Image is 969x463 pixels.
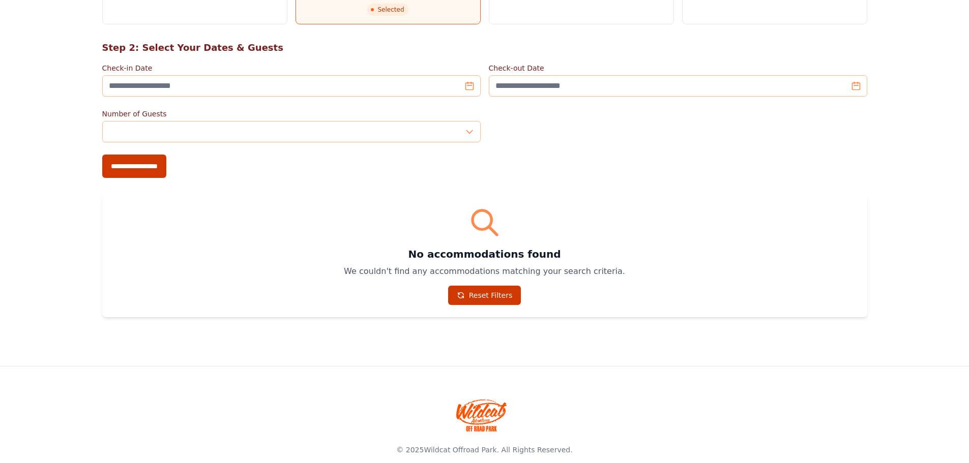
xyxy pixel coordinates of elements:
[114,265,855,277] p: We couldn't find any accommodations matching your search criteria.
[102,109,481,119] label: Number of Guests
[114,247,855,261] h3: No accommodations found
[102,41,867,55] h2: Step 2: Select Your Dates & Guests
[456,399,507,431] img: Wildcat Offroad park
[367,4,408,16] span: Selected
[448,286,521,305] a: Reset Filters
[489,63,867,73] label: Check-out Date
[424,446,496,454] a: Wildcat Offroad Park
[396,446,572,454] span: © 2025 . All Rights Reserved.
[102,63,481,73] label: Check-in Date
